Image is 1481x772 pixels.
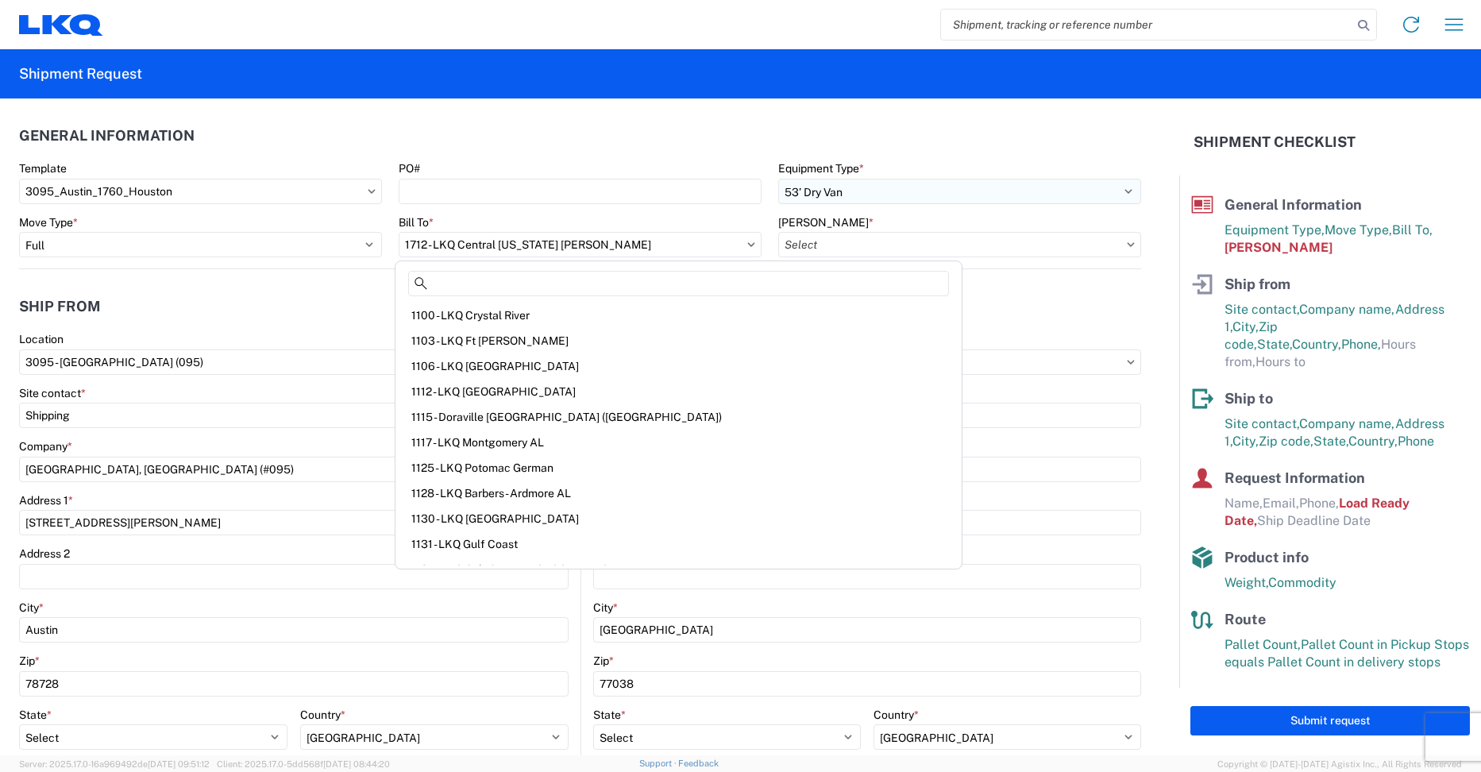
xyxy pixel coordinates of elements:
input: Select [19,179,382,204]
div: 1100 - LKQ Crystal River [399,303,958,328]
span: [DATE] 08:44:20 [323,759,390,769]
span: Commodity [1268,575,1336,590]
span: Client: 2025.17.0-5dd568f [217,759,390,769]
label: Equipment Type [778,161,864,176]
input: Select [19,349,569,375]
span: Bill To, [1392,222,1433,237]
div: 1112 - LKQ [GEOGRAPHIC_DATA] [399,379,958,404]
span: Request Information [1225,469,1365,486]
label: Bill To [399,215,434,230]
h2: Shipment Checklist [1194,133,1356,152]
label: PO# [399,161,420,176]
span: Ship from [1225,276,1290,292]
span: Hours to [1255,354,1306,369]
label: Zip [593,654,614,668]
span: Ship Deadline Date [1257,513,1371,528]
input: Shipment, tracking or reference number [941,10,1352,40]
span: Copyright © [DATE]-[DATE] Agistix Inc., All Rights Reserved [1217,757,1462,771]
label: Location [19,332,64,346]
span: Email, [1263,496,1299,511]
label: City [593,600,618,615]
span: Pallet Count in Pickup Stops equals Pallet Count in delivery stops [1225,637,1469,670]
a: Feedback [678,758,719,768]
span: Ship to [1225,390,1273,407]
span: Route [1225,611,1266,627]
h2: Shipment Request [19,64,142,83]
label: Country [300,708,345,722]
label: Address 1 [19,493,73,508]
div: 1134 - LKQ Self Service - [GEOGRAPHIC_DATA] [399,557,958,582]
button: Submit request [1190,706,1470,735]
span: Phone, [1341,337,1381,352]
div: 1115 - Doraville [GEOGRAPHIC_DATA] ([GEOGRAPHIC_DATA]) [399,404,958,430]
span: State, [1313,434,1348,449]
span: Country, [1348,434,1398,449]
label: Address 2 [19,546,70,561]
div: 1128 - LKQ Barbers - Ardmore AL [399,481,958,506]
div: 1131 - LKQ Gulf Coast [399,531,958,557]
span: State, [1257,337,1292,352]
span: Server: 2025.17.0-16a969492de [19,759,210,769]
label: Site contact [19,386,86,400]
span: Company name, [1299,416,1395,431]
h2: General Information [19,128,195,144]
span: [PERSON_NAME] [1225,240,1333,255]
span: Move Type, [1325,222,1392,237]
span: General Information [1225,196,1362,213]
h2: Ship from [19,299,101,315]
span: Phone [1398,434,1434,449]
a: Support [639,758,679,768]
span: Company name, [1299,302,1395,317]
label: State [593,708,626,722]
span: [DATE] 09:51:12 [148,759,210,769]
div: 1106 - LKQ [GEOGRAPHIC_DATA] [399,353,958,379]
span: City, [1232,319,1259,334]
input: Select [778,232,1141,257]
input: Select [399,232,762,257]
label: Company [19,439,72,454]
div: 1117 - LKQ Montgomery AL [399,430,958,455]
span: Product info [1225,549,1309,565]
label: State [19,708,52,722]
span: City, [1232,434,1259,449]
div: 1130 - LKQ [GEOGRAPHIC_DATA] [399,506,958,531]
span: Equipment Type, [1225,222,1325,237]
span: Name, [1225,496,1263,511]
span: Pallet Count, [1225,637,1301,652]
span: Site contact, [1225,302,1299,317]
span: Country, [1292,337,1341,352]
div: 1125 - LKQ Potomac German [399,455,958,481]
div: 1103 - LKQ Ft [PERSON_NAME] [399,328,958,353]
label: City [19,600,44,615]
span: Zip code, [1259,434,1313,449]
label: Move Type [19,215,78,230]
label: Country [874,708,919,722]
label: Zip [19,654,40,668]
span: Phone, [1299,496,1339,511]
label: Template [19,161,67,176]
span: Weight, [1225,575,1268,590]
span: Site contact, [1225,416,1299,431]
label: [PERSON_NAME] [778,215,874,230]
